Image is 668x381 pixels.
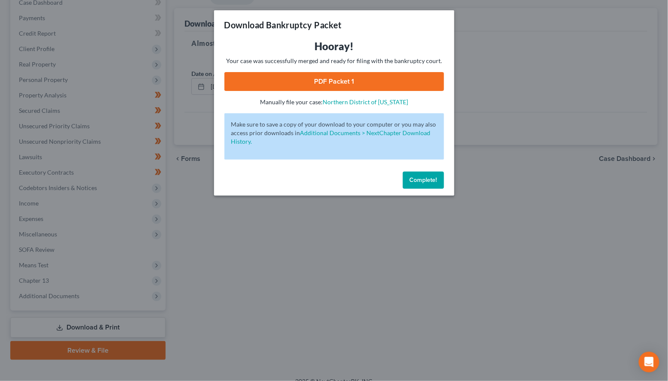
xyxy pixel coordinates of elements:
[224,57,444,65] p: Your case was successfully merged and ready for filing with the bankruptcy court.
[224,19,342,31] h3: Download Bankruptcy Packet
[410,176,437,184] span: Complete!
[639,352,659,372] div: Open Intercom Messenger
[403,172,444,189] button: Complete!
[323,98,408,106] a: Northern District of [US_STATE]
[224,39,444,53] h3: Hooray!
[231,129,431,145] a: Additional Documents > NextChapter Download History.
[224,98,444,106] p: Manually file your case:
[224,72,444,91] a: PDF Packet 1
[231,120,437,146] p: Make sure to save a copy of your download to your computer or you may also access prior downloads in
